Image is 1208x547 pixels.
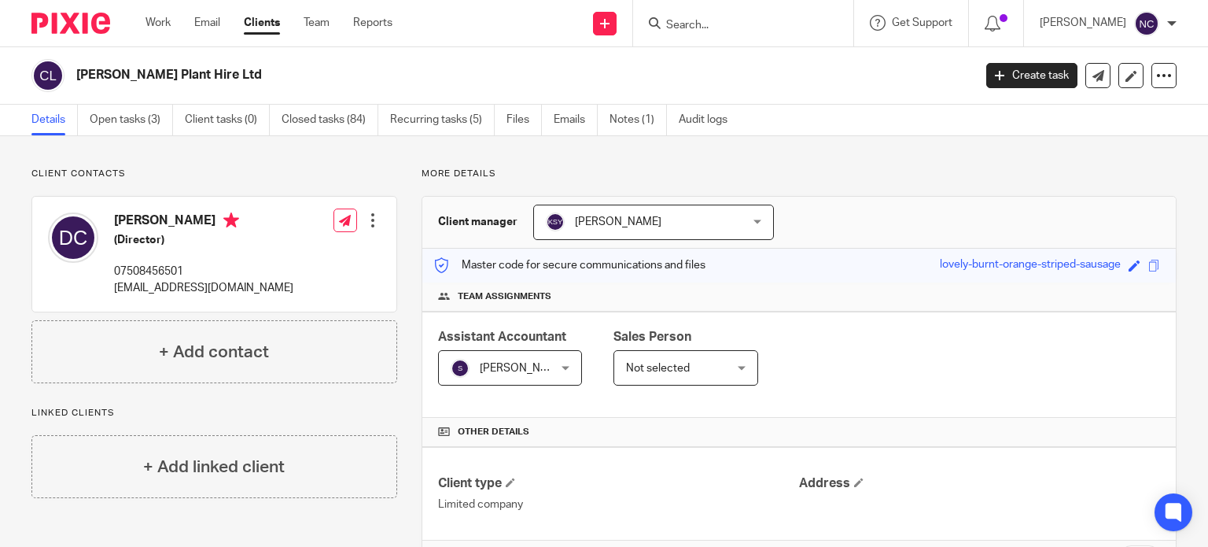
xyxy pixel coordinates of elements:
p: 07508456501 [114,264,293,279]
i: Primary [223,213,239,228]
a: Client tasks (0) [185,105,270,135]
a: Open tasks (3) [90,105,173,135]
p: [PERSON_NAME] [1040,15,1126,31]
img: Pixie [31,13,110,34]
span: Not selected [626,363,690,374]
span: [PERSON_NAME] [575,216,661,227]
a: Details [31,105,78,135]
h2: [PERSON_NAME] Plant Hire Ltd [76,67,786,83]
h5: (Director) [114,232,293,248]
p: Linked clients [31,407,397,419]
a: Emails [554,105,598,135]
a: Files [506,105,542,135]
h4: Address [799,475,1160,492]
a: Closed tasks (84) [282,105,378,135]
a: Clients [244,15,280,31]
span: Other details [458,426,529,438]
input: Search [665,19,806,33]
div: lovely-burnt-orange-striped-sausage [940,257,1121,275]
img: svg%3E [451,359,470,378]
h3: Client manager [438,214,517,230]
p: Client contacts [31,168,397,180]
p: [EMAIL_ADDRESS][DOMAIN_NAME] [114,280,293,296]
a: Notes (1) [610,105,667,135]
span: Assistant Accountant [438,331,566,343]
img: svg%3E [1134,11,1159,36]
a: Audit logs [679,105,739,135]
a: Reports [353,15,392,31]
span: Sales Person [613,331,691,343]
a: Work [145,15,171,31]
p: Limited company [438,497,799,512]
a: Recurring tasks (5) [390,105,495,135]
h4: + Add contact [159,340,269,364]
span: Get Support [892,17,952,28]
h4: + Add linked client [143,455,285,479]
a: Email [194,15,220,31]
a: Team [304,15,330,31]
img: svg%3E [48,213,98,263]
p: Master code for secure communications and files [434,257,705,273]
img: svg%3E [546,213,565,231]
span: Team assignments [458,290,551,303]
a: Create task [986,63,1077,88]
p: More details [422,168,1177,180]
span: [PERSON_NAME] S [480,363,576,374]
img: svg%3E [31,59,64,92]
h4: [PERSON_NAME] [114,213,293,232]
h4: Client type [438,475,799,492]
